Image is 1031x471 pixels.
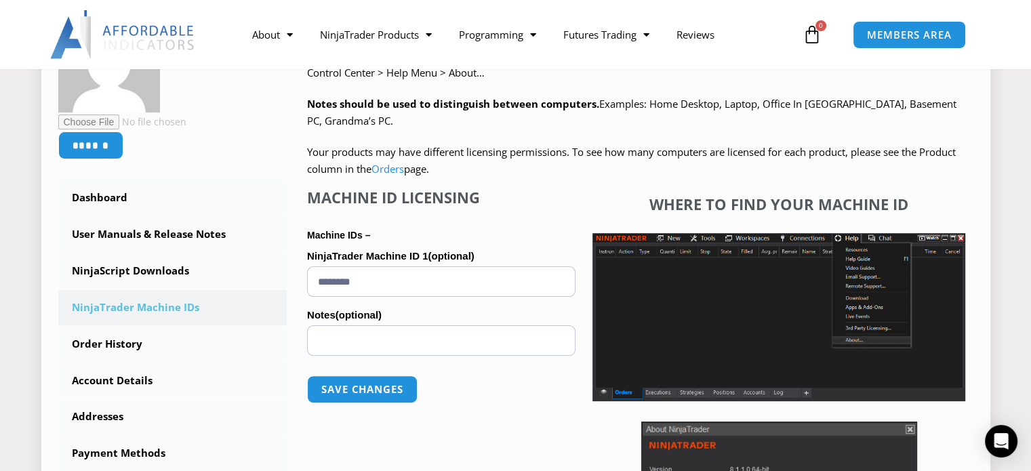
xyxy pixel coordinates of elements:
a: Order History [58,327,287,362]
span: Your products may have different licensing permissions. To see how many computers are licensed fo... [307,145,956,176]
span: (optional) [336,309,382,321]
a: Orders [371,162,404,176]
div: Open Intercom Messenger [985,425,1017,457]
a: NinjaScript Downloads [58,253,287,289]
strong: Machine IDs – [307,230,370,241]
strong: Notes should be used to distinguish between computers. [307,97,599,110]
a: About [239,19,306,50]
span: (optional) [428,250,474,262]
button: Save changes [307,375,418,403]
a: NinjaTrader Machine IDs [58,290,287,325]
nav: Menu [239,19,799,50]
a: Programming [445,19,550,50]
a: MEMBERS AREA [853,21,966,49]
span: Examples: Home Desktop, Laptop, Office In [GEOGRAPHIC_DATA], Basement PC, Grandma’s PC. [307,97,956,128]
a: Addresses [58,399,287,434]
a: User Manuals & Release Notes [58,217,287,252]
span: MEMBERS AREA [867,30,952,40]
img: Screenshot 2025-01-17 1155544 | Affordable Indicators – NinjaTrader [592,233,965,401]
a: Futures Trading [550,19,663,50]
h4: Where to find your Machine ID [592,195,965,213]
img: LogoAI | Affordable Indicators – NinjaTrader [50,10,196,59]
a: Reviews [663,19,728,50]
a: Dashboard [58,180,287,216]
a: Account Details [58,363,287,398]
a: NinjaTrader Products [306,19,445,50]
h4: Machine ID Licensing [307,188,575,206]
span: 0 [815,20,826,31]
label: Notes [307,305,575,325]
a: Payment Methods [58,436,287,471]
a: 0 [782,15,842,54]
label: NinjaTrader Machine ID 1 [307,246,575,266]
